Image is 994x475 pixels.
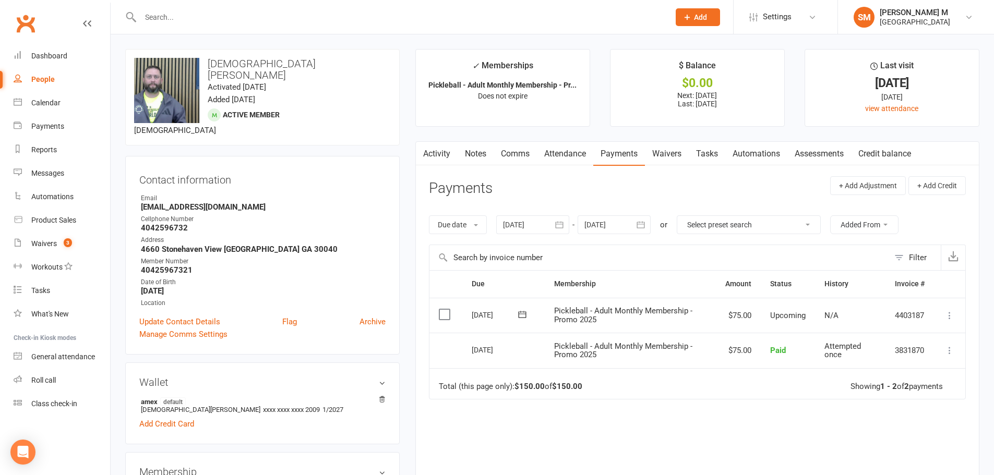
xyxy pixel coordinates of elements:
[31,99,61,107] div: Calendar
[14,138,110,162] a: Reports
[908,176,966,195] button: + Add Credit
[770,311,806,320] span: Upcoming
[31,399,77,408] div: Class check-in
[554,342,692,360] span: Pickleball - Adult Monthly Membership - Promo 2025
[141,298,386,308] div: Location
[134,126,216,135] span: [DEMOGRAPHIC_DATA]
[593,142,645,166] a: Payments
[263,406,320,413] span: xxxx xxxx xxxx 2009
[139,418,194,430] a: Add Credit Card
[141,257,386,266] div: Member Number
[31,216,76,224] div: Product Sales
[14,232,110,255] a: Waivers 3
[824,311,839,320] span: N/A
[141,277,386,287] div: Date of Birth
[14,115,110,138] a: Payments
[885,333,934,368] td: 3831870
[31,52,67,60] div: Dashboard
[429,215,487,234] button: Due date
[620,91,775,108] p: Next: [DATE] Last: [DATE]
[815,78,969,89] div: [DATE]
[472,342,520,358] div: [DATE]
[552,382,582,391] strong: $150.00
[689,142,725,166] a: Tasks
[761,271,815,297] th: Status
[14,44,110,68] a: Dashboard
[439,382,582,391] div: Total (this page only): of
[14,68,110,91] a: People
[141,223,386,233] strong: 4042596732
[537,142,593,166] a: Attendance
[282,315,297,328] a: Flag
[31,310,69,318] div: What's New
[458,142,494,166] a: Notes
[865,104,918,113] a: view attendance
[134,58,199,123] img: image1754341557.png
[429,180,493,197] h3: Payments
[141,286,386,296] strong: [DATE]
[815,271,885,297] th: History
[141,193,386,203] div: Email
[716,271,761,297] th: Amount
[880,17,950,27] div: [GEOGRAPHIC_DATA]
[139,170,386,186] h3: Contact information
[14,302,110,326] a: What's New
[31,376,56,384] div: Roll call
[14,369,110,392] a: Roll call
[141,214,386,224] div: Cellphone Number
[14,91,110,115] a: Calendar
[645,142,689,166] a: Waivers
[472,307,520,323] div: [DATE]
[514,382,545,391] strong: $150.00
[14,279,110,302] a: Tasks
[31,75,55,83] div: People
[14,209,110,232] a: Product Sales
[141,235,386,245] div: Address
[14,162,110,185] a: Messages
[716,298,761,333] td: $75.00
[725,142,787,166] a: Automations
[462,271,545,297] th: Due
[31,192,74,201] div: Automations
[880,8,950,17] div: [PERSON_NAME] M
[64,238,72,247] span: 3
[770,346,786,355] span: Paid
[13,10,39,36] a: Clubworx
[322,406,343,413] span: 1/2027
[134,58,391,81] h3: [DEMOGRAPHIC_DATA][PERSON_NAME]
[694,13,707,21] span: Add
[137,10,662,25] input: Search...
[909,251,927,264] div: Filter
[223,111,280,119] span: Active member
[870,59,914,78] div: Last visit
[830,215,899,234] button: Added From
[141,265,386,275] strong: 40425967321
[824,342,861,360] span: Attempted once
[885,298,934,333] td: 4403187
[31,239,57,248] div: Waivers
[139,396,386,415] li: [DEMOGRAPHIC_DATA][PERSON_NAME]
[208,95,255,104] time: Added [DATE]
[478,92,528,100] span: Does not expire
[904,382,909,391] strong: 2
[31,169,64,177] div: Messages
[416,142,458,166] a: Activity
[14,185,110,209] a: Automations
[208,82,266,92] time: Activated [DATE]
[620,78,775,89] div: $0.00
[428,81,577,89] strong: Pickleball - Adult Monthly Membership - Pr...
[676,8,720,26] button: Add
[141,202,386,212] strong: [EMAIL_ADDRESS][DOMAIN_NAME]
[10,440,35,465] div: Open Intercom Messenger
[851,142,918,166] a: Credit balance
[31,122,64,130] div: Payments
[429,245,889,270] input: Search by invoice number
[880,382,897,391] strong: 1 - 2
[787,142,851,166] a: Assessments
[14,255,110,279] a: Workouts
[889,245,941,270] button: Filter
[660,218,667,231] div: or
[139,376,386,388] h3: Wallet
[141,397,380,406] strong: amex
[545,271,716,297] th: Membership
